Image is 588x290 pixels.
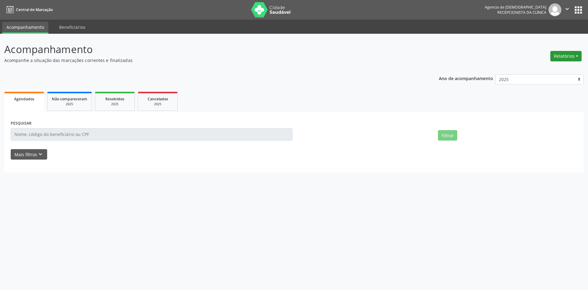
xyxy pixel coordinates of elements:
span: Resolvidos [105,96,124,102]
span: Cancelados [148,96,168,102]
button: apps [573,5,584,15]
input: Nome, código do beneficiário ou CPF [11,128,292,141]
button: Filtrar [438,130,457,141]
div: 2025 [142,102,173,106]
button:  [561,3,573,16]
a: Beneficiários [55,22,90,33]
p: Ano de acompanhamento [439,74,493,82]
button: Relatórios [550,51,582,61]
div: Agencia de [DEMOGRAPHIC_DATA] [485,5,546,10]
button: Mais filtroskeyboard_arrow_down [11,149,47,160]
div: 2025 [100,102,130,106]
p: Acompanhamento [4,42,410,57]
img: img [548,3,561,16]
span: Recepcionista da clínica [497,10,546,15]
i: keyboard_arrow_down [37,151,44,158]
a: Acompanhamento [2,22,48,34]
a: Central de Marcação [4,5,53,15]
span: Não compareceram [52,96,87,102]
p: Acompanhe a situação das marcações correntes e finalizadas [4,57,410,64]
i:  [564,6,571,12]
label: PESQUISAR [11,119,32,128]
span: Central de Marcação [16,7,53,12]
div: 2025 [52,102,87,106]
span: Agendados [14,96,34,102]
